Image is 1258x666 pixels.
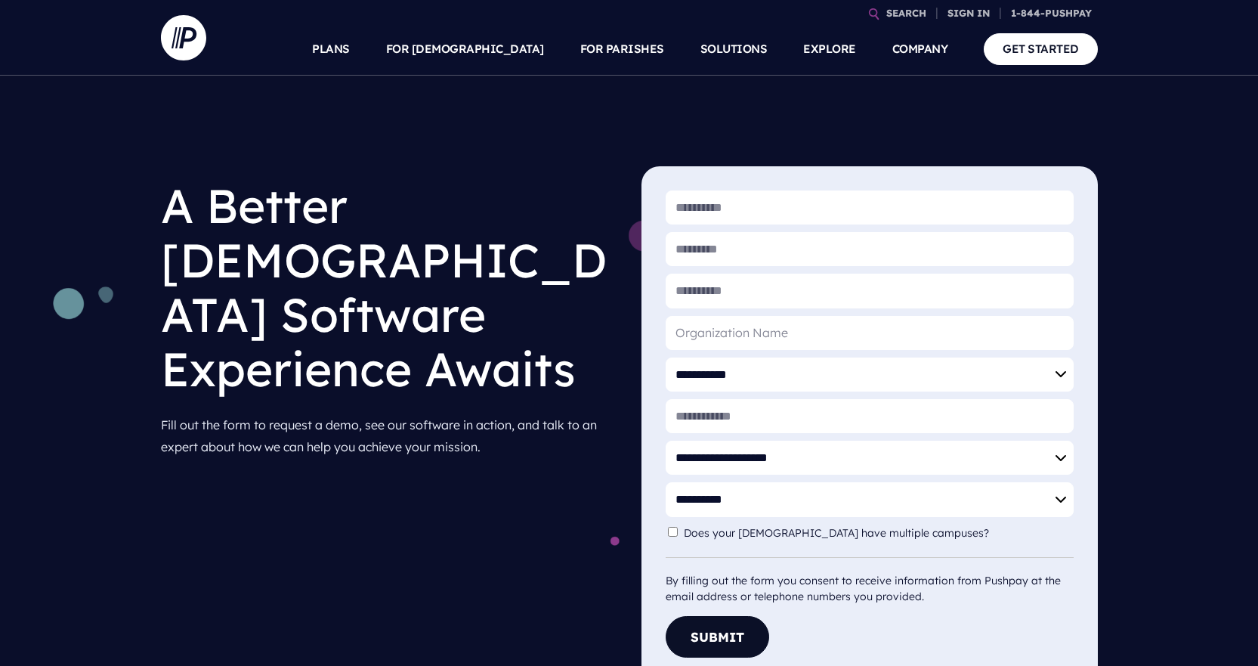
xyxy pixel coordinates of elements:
[161,166,617,408] h1: A Better [DEMOGRAPHIC_DATA] Software Experience Awaits
[700,23,768,76] a: SOLUTIONS
[312,23,350,76] a: PLANS
[803,23,856,76] a: EXPLORE
[666,557,1074,605] div: By filling out the form you consent to receive information from Pushpay at the email address or t...
[666,616,769,658] button: Submit
[684,527,997,540] label: Does your [DEMOGRAPHIC_DATA] have multiple campuses?
[892,23,948,76] a: COMPANY
[580,23,664,76] a: FOR PARISHES
[984,33,1098,64] a: GET STARTED
[161,408,617,464] p: Fill out the form to request a demo, see our software in action, and talk to an expert about how ...
[386,23,544,76] a: FOR [DEMOGRAPHIC_DATA]
[666,316,1074,350] input: Organization Name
